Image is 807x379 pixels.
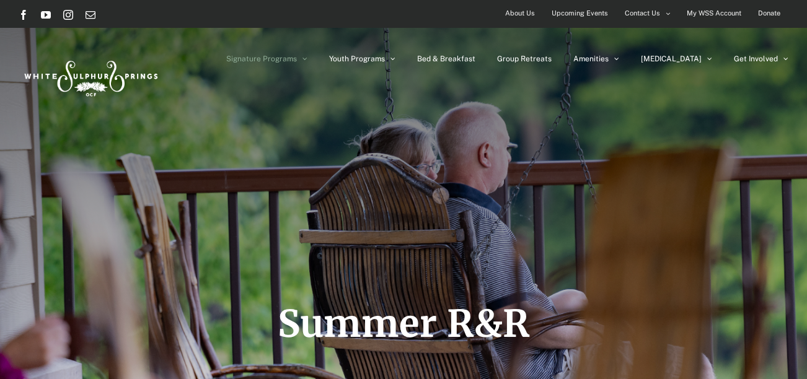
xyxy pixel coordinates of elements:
[41,10,51,20] a: YouTube
[641,55,702,63] span: [MEDICAL_DATA]
[226,28,307,90] a: Signature Programs
[758,4,780,22] span: Donate
[329,55,385,63] span: Youth Programs
[625,4,660,22] span: Contact Us
[19,47,161,105] img: White Sulphur Springs Logo
[734,28,788,90] a: Get Involved
[278,300,530,347] span: Summer R&R
[417,55,475,63] span: Bed & Breakfast
[63,10,73,20] a: Instagram
[552,4,608,22] span: Upcoming Events
[573,55,609,63] span: Amenities
[497,55,552,63] span: Group Retreats
[734,55,778,63] span: Get Involved
[226,28,788,90] nav: Main Menu
[226,55,297,63] span: Signature Programs
[573,28,619,90] a: Amenities
[417,28,475,90] a: Bed & Breakfast
[641,28,712,90] a: [MEDICAL_DATA]
[497,28,552,90] a: Group Retreats
[505,4,535,22] span: About Us
[687,4,741,22] span: My WSS Account
[329,28,395,90] a: Youth Programs
[19,10,29,20] a: Facebook
[86,10,95,20] a: Email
